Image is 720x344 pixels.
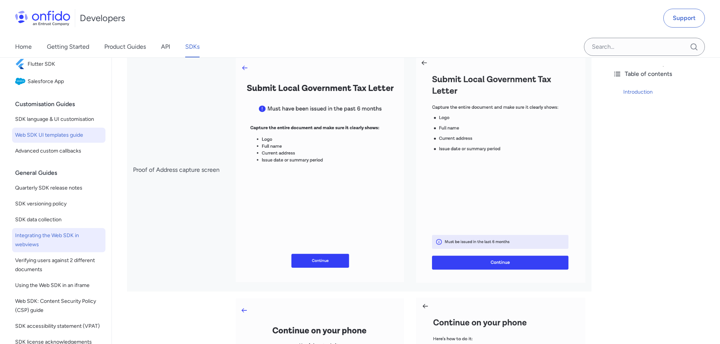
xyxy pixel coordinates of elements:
[15,97,108,112] div: Customisation Guides
[15,59,28,69] img: IconFlutter SDK
[15,11,70,26] img: Onfido Logo
[15,322,102,331] span: SDK accessibility statement (VPAT)
[161,36,170,57] a: API
[12,143,105,159] a: Advanced custom callbacks
[15,184,102,193] span: Quarterly SDK release notes
[47,36,89,57] a: Getting Started
[15,115,102,124] span: SDK language & UI customisation
[15,147,102,156] span: Advanced custom callbacks
[236,56,404,282] img: Former poa capture
[127,49,230,292] td: Proof of Address capture screen
[12,294,105,318] a: Web SDK: Content Security Policy (CSP) guide
[80,12,125,24] h1: Developers
[623,88,714,97] a: Introduction
[12,319,105,334] a: SDK accessibility statement (VPAT)
[416,55,585,283] img: New poa capture
[28,76,102,87] span: Salesforce App
[12,253,105,277] a: Verifying users against 2 different documents
[12,212,105,227] a: SDK data collection
[104,36,146,57] a: Product Guides
[12,73,105,90] a: IconSalesforce AppSalesforce App
[15,256,102,274] span: Verifying users against 2 different documents
[15,36,32,57] a: Home
[15,297,102,315] span: Web SDK: Content Security Policy (CSP) guide
[15,131,102,140] span: Web SDK UI templates guide
[613,69,714,79] div: Table of contents
[12,112,105,127] a: SDK language & UI customisation
[15,215,102,224] span: SDK data collection
[12,278,105,293] a: Using the Web SDK in an iframe
[15,199,102,208] span: SDK versioning policy
[12,128,105,143] a: Web SDK UI templates guide
[12,228,105,252] a: Integrating the Web SDK in webviews
[12,180,105,196] a: Quarterly SDK release notes
[28,59,102,69] span: Flutter SDK
[12,56,105,73] a: IconFlutter SDKFlutter SDK
[15,76,28,87] img: IconSalesforce App
[185,36,200,57] a: SDKs
[12,196,105,211] a: SDK versioning policy
[584,38,705,56] input: Onfido search input field
[663,9,705,28] a: Support
[15,231,102,249] span: Integrating the Web SDK in webviews
[15,165,108,180] div: General Guides
[15,281,102,290] span: Using the Web SDK in an iframe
